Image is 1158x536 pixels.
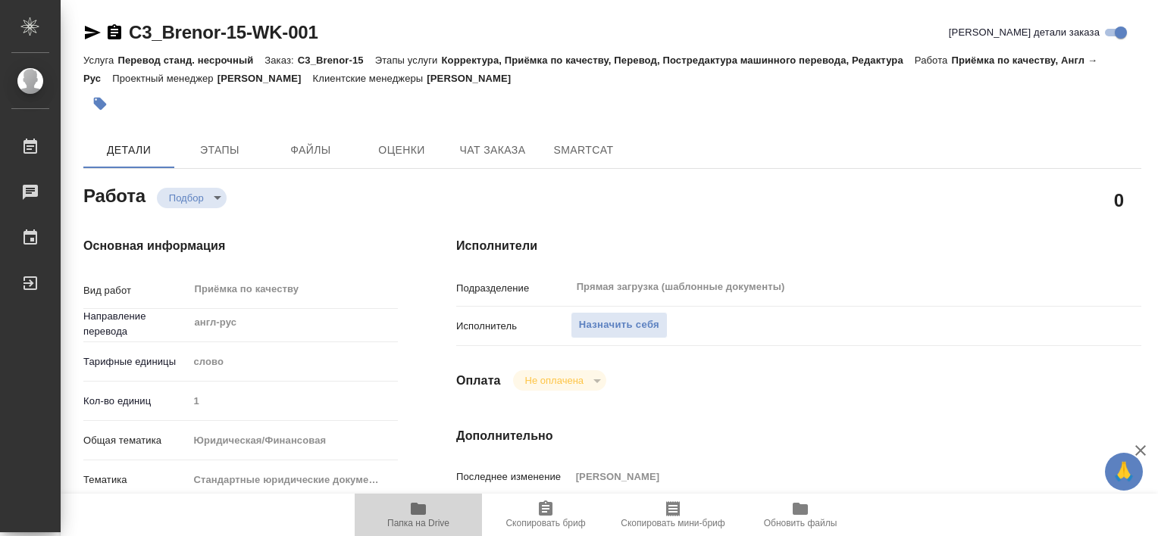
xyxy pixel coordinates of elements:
p: Направление перевода [83,309,188,339]
button: Скопировать мини-бриф [609,494,737,536]
p: Кол-во единиц [83,394,188,409]
button: Скопировать ссылку [105,23,124,42]
p: Работа [915,55,952,66]
div: слово [188,349,398,375]
p: Проектный менеджер [112,73,217,84]
p: Тематика [83,472,188,488]
h4: Дополнительно [456,427,1141,445]
div: Стандартные юридические документы, договоры, уставы [188,467,398,493]
p: Перевод станд. несрочный [117,55,264,66]
div: Подбор [157,188,227,208]
input: Пустое поле [188,390,398,412]
h2: Работа [83,181,146,208]
span: SmartCat [547,141,620,160]
input: Пустое поле [571,466,1084,488]
span: Этапы [183,141,256,160]
h2: 0 [1114,187,1124,213]
span: Оценки [365,141,438,160]
h4: Оплата [456,372,501,390]
div: Юридическая/Финансовая [188,428,398,453]
button: Подбор [164,192,208,204]
p: Общая тематика [83,433,188,448]
button: Скопировать бриф [482,494,609,536]
button: Обновить файлы [737,494,864,536]
p: C3_Brenor-15 [298,55,375,66]
p: Подразделение [456,281,571,296]
span: Скопировать мини-бриф [621,518,725,528]
span: Детали [92,141,165,160]
p: Заказ: [264,55,297,66]
button: Папка на Drive [355,494,482,536]
p: [PERSON_NAME] [427,73,522,84]
button: 🙏 [1105,453,1143,491]
p: Клиентские менеджеры [313,73,427,84]
p: Исполнитель [456,319,571,334]
span: Чат заказа [456,141,529,160]
h4: Исполнители [456,237,1141,255]
span: 🙏 [1111,456,1137,488]
button: Добавить тэг [83,87,117,120]
h4: Основная информация [83,237,396,255]
p: Корректура, Приёмка по качеству, Перевод, Постредактура машинного перевода, Редактура [441,55,914,66]
p: Услуга [83,55,117,66]
p: Тарифные единицы [83,354,188,369]
span: Назначить себя [579,316,659,334]
button: Назначить себя [571,312,668,338]
p: Этапы услуги [375,55,442,66]
span: Папка на Drive [387,518,449,528]
div: Подбор [513,370,606,391]
span: Скопировать бриф [505,518,585,528]
p: Последнее изменение [456,469,571,485]
span: [PERSON_NAME] детали заказа [949,25,1100,40]
span: Файлы [274,141,347,160]
p: Вид работ [83,283,188,298]
p: [PERSON_NAME] [218,73,313,84]
span: Обновить файлы [764,518,837,528]
button: Не оплачена [521,374,588,387]
a: C3_Brenor-15-WK-001 [129,22,318,42]
button: Скопировать ссылку для ЯМессенджера [83,23,102,42]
